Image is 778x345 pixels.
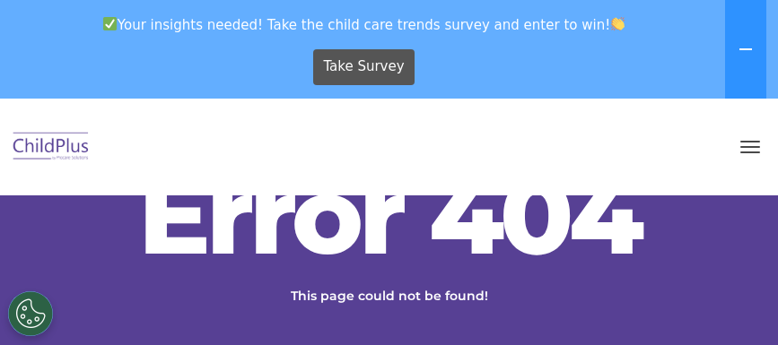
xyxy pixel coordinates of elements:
[323,51,404,82] span: Take Survey
[9,126,93,168] img: ChildPlus by Procare Solutions
[103,17,117,30] img: ✅
[611,17,625,30] img: 👏
[120,161,659,269] h2: Error 404
[313,49,415,85] a: Take Survey
[8,291,53,336] button: Cookies Settings
[201,287,578,306] p: This page could not be found!
[7,7,721,42] span: Your insights needed! Take the child care trends survey and enter to win!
